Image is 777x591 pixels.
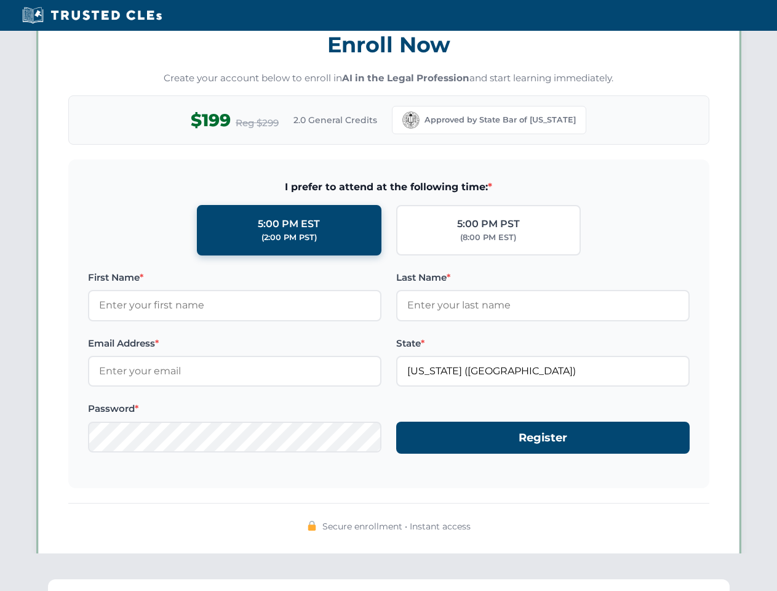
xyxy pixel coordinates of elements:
[18,6,165,25] img: Trusted CLEs
[457,216,520,232] div: 5:00 PM PST
[88,356,381,387] input: Enter your email
[396,336,690,351] label: State
[307,521,317,531] img: 🔒
[396,270,690,285] label: Last Name
[293,113,377,127] span: 2.0 General Credits
[424,114,576,126] span: Approved by State Bar of [US_STATE]
[88,401,381,416] label: Password
[460,231,516,244] div: (8:00 PM EST)
[402,111,420,129] img: California Bar
[88,290,381,321] input: Enter your first name
[396,356,690,387] input: California (CA)
[261,231,317,244] div: (2:00 PM PST)
[236,116,279,131] span: Reg $299
[396,422,690,454] button: Register
[322,520,471,533] span: Secure enrollment • Instant access
[68,71,709,86] p: Create your account below to enroll in and start learning immediately.
[191,107,231,134] span: $199
[88,336,381,351] label: Email Address
[68,25,709,64] h3: Enroll Now
[342,72,469,84] strong: AI in the Legal Profession
[88,270,381,285] label: First Name
[258,216,320,232] div: 5:00 PM EST
[396,290,690,321] input: Enter your last name
[88,179,690,195] span: I prefer to attend at the following time:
